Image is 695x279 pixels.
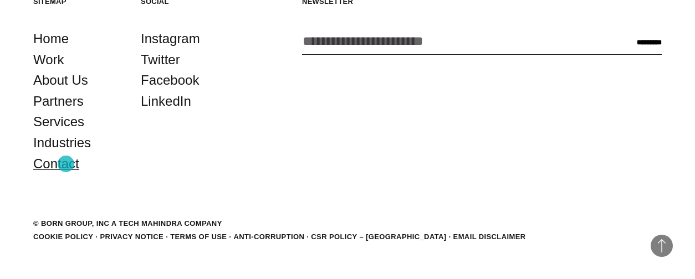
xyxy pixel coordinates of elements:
a: Services [33,111,84,132]
a: Twitter [141,49,180,70]
a: Facebook [141,70,199,91]
a: Work [33,49,64,70]
div: © BORN GROUP, INC A Tech Mahindra Company [33,218,222,229]
a: Home [33,28,69,49]
a: Terms of Use [170,232,227,241]
a: Contact [33,153,79,174]
a: CSR POLICY – [GEOGRAPHIC_DATA] [311,232,446,241]
a: LinkedIn [141,91,191,112]
a: Cookie Policy [33,232,93,241]
a: About Us [33,70,88,91]
a: Instagram [141,28,200,49]
a: Anti-Corruption [233,232,304,241]
a: Partners [33,91,84,112]
a: Industries [33,132,91,153]
a: Email Disclaimer [453,232,526,241]
a: Privacy Notice [100,232,163,241]
button: Back to Top [651,235,673,257]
